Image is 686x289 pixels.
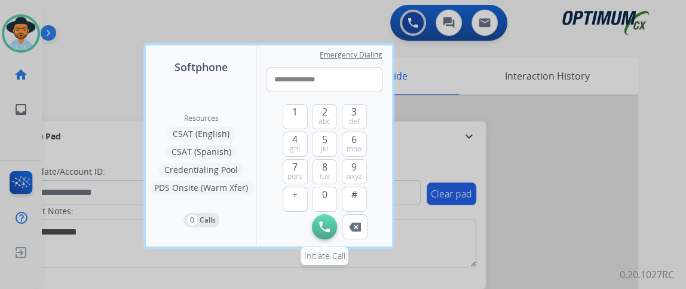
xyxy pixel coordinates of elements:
[312,132,337,157] button: 5jkl
[322,105,327,119] span: 2
[158,163,244,177] button: Credentialing Pool
[342,132,367,157] button: 6mno
[283,104,308,129] button: 1
[342,187,367,212] button: #
[292,105,298,119] span: 1
[620,267,674,282] p: 0.20.1027RC
[322,132,327,147] span: 5
[312,159,337,184] button: 8tuv
[322,160,327,174] span: 8
[320,172,330,181] span: tuv
[183,213,219,227] button: 0Calls
[321,144,328,154] span: jkl
[351,187,357,202] span: #
[312,214,337,239] button: Initiate Call
[349,117,360,126] span: def
[292,132,298,147] span: 4
[319,221,330,232] img: call-button
[283,187,308,212] button: +
[174,59,228,75] span: Softphone
[290,144,300,154] span: ghi
[292,187,298,202] span: +
[184,114,219,123] span: Resources
[287,172,302,181] span: pqrs
[166,145,237,159] button: CSAT (Spanish)
[148,181,254,195] button: PDS Onsite (Warm Xfer)
[312,187,337,212] button: 0
[167,127,235,141] button: CSAT (English)
[342,159,367,184] button: 9wxyz
[320,50,382,60] span: Emergency Dialing
[346,172,362,181] span: wxyz
[351,132,357,147] span: 6
[283,159,308,184] button: 7pqrs
[283,132,308,157] button: 4ghi
[318,117,330,126] span: abc
[351,105,357,119] span: 3
[342,104,367,129] button: 3def
[349,223,361,232] img: call-button
[304,250,345,261] span: Initiate Call
[200,215,216,226] p: Calls
[292,160,298,174] span: 7
[322,187,327,202] span: 0
[312,104,337,129] button: 2abc
[187,215,197,226] p: 0
[351,160,357,174] span: 9
[347,144,362,154] span: mno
